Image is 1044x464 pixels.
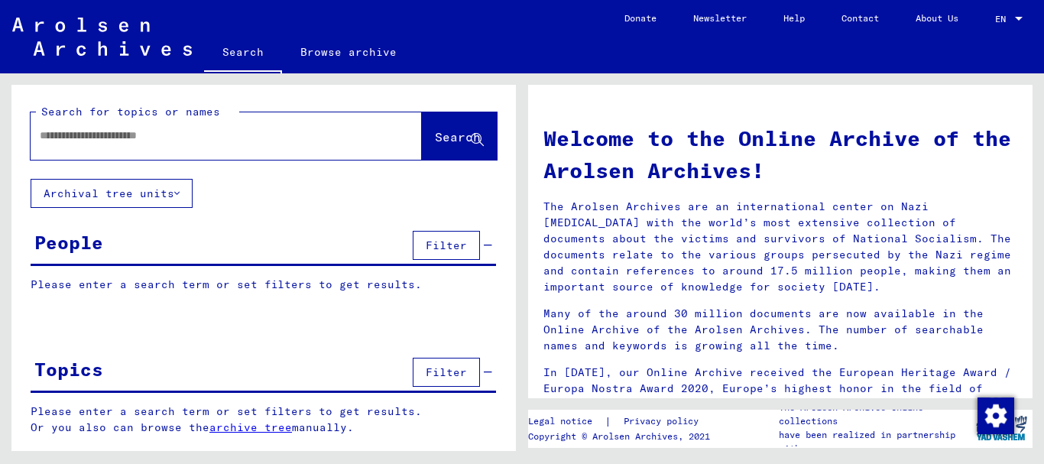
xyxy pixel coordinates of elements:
[34,229,103,256] div: People
[528,414,717,430] div: |
[543,306,1017,354] p: Many of the around 30 million documents are now available in the Online Archive of the Arolsen Ar...
[209,420,292,434] a: archive tree
[435,129,481,144] span: Search
[779,401,970,428] p: The Arolsen Archives online collections
[995,14,1012,24] span: EN
[426,365,467,379] span: Filter
[34,355,103,383] div: Topics
[41,105,220,118] mat-label: Search for topics or names
[413,231,480,260] button: Filter
[779,428,970,456] p: have been realized in partnership with
[543,199,1017,295] p: The Arolsen Archives are an international center on Nazi [MEDICAL_DATA] with the world’s most ext...
[31,404,497,436] p: Please enter a search term or set filters to get results. Or you also can browse the manually.
[543,365,1017,413] p: In [DATE], our Online Archive received the European Heritage Award / Europa Nostra Award 2020, Eu...
[528,414,605,430] a: Legal notice
[282,34,415,70] a: Browse archive
[426,238,467,252] span: Filter
[528,430,717,443] p: Copyright © Arolsen Archives, 2021
[31,179,193,208] button: Archival tree units
[31,277,496,293] p: Please enter a search term or set filters to get results.
[413,358,480,387] button: Filter
[978,397,1014,434] img: Change consent
[204,34,282,73] a: Search
[543,122,1017,187] h1: Welcome to the Online Archive of the Arolsen Archives!
[12,18,192,56] img: Arolsen_neg.svg
[973,409,1030,447] img: yv_logo.png
[611,414,717,430] a: Privacy policy
[422,112,497,160] button: Search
